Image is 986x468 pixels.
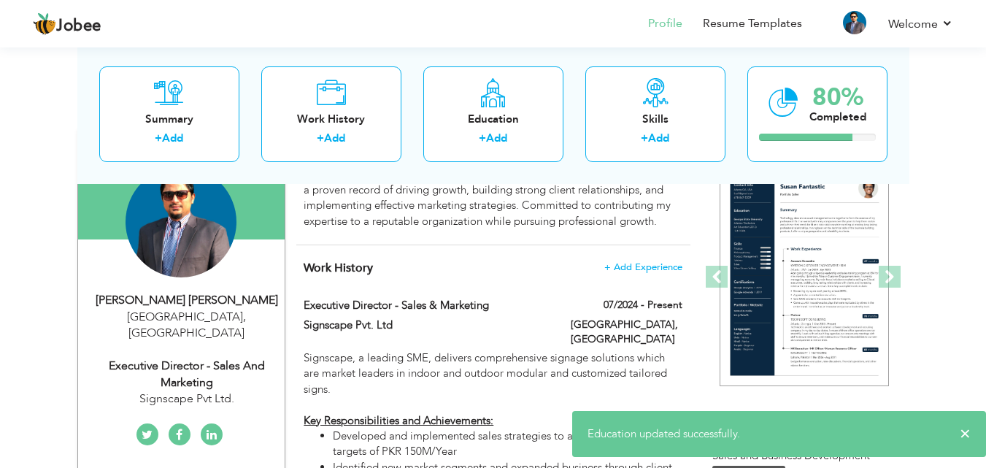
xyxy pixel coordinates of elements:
div: 80% [809,85,866,109]
a: Jobee [33,12,101,36]
label: + [641,131,648,146]
div: Skills [597,111,714,126]
label: + [155,131,162,146]
a: Resume Templates [703,15,802,32]
a: Add [324,131,345,145]
div: Education [435,111,552,126]
a: Profile [648,15,682,32]
img: Ammad Mushtaq Chaudhry [126,166,236,277]
a: Add [486,131,507,145]
label: [GEOGRAPHIC_DATA], [GEOGRAPHIC_DATA] [571,318,682,347]
div: Signscape Pvt Ltd. [89,391,285,407]
label: + [479,131,486,146]
span: × [960,426,971,441]
a: Add [162,131,183,145]
a: Add [648,131,669,145]
li: Developed and implemented sales strategies to achieve yearly revenue targets of PKR 150M/Year [333,429,682,460]
span: , [243,309,246,325]
div: [GEOGRAPHIC_DATA] [GEOGRAPHIC_DATA] [89,309,285,342]
div: Summary [111,111,228,126]
div: [PERSON_NAME] [PERSON_NAME] [89,292,285,309]
div: Executive Director - Sales and Marketing [89,358,285,391]
span: + Add Experience [604,262,682,272]
label: Executive Director - Sales & Marketing [304,298,549,313]
label: 07/2024 - Present [604,298,682,312]
h4: This helps to show the companies you have worked for. [304,261,682,275]
div: Completed [809,109,866,124]
label: Signscape Pvt. Ltd [304,318,549,333]
strong: Key Responsibilities and Achievements: [304,413,493,428]
div: Experienced professional in Business Development & Strategic Marketing with a proven record of dr... [304,166,682,229]
span: Education updated successfully. [588,426,740,441]
span: Work History [304,260,373,276]
a: Welcome [888,15,953,33]
div: Work History [273,111,390,126]
span: Jobee [56,18,101,34]
img: jobee.io [33,12,56,36]
label: + [317,131,324,146]
img: Profile Img [843,11,866,34]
